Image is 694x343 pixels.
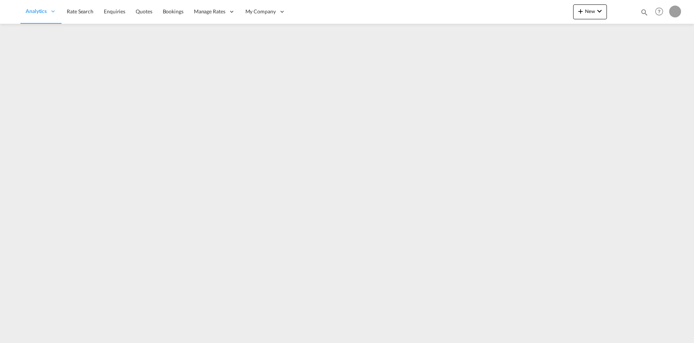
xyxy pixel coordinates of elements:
[67,8,93,14] span: Rate Search
[640,8,648,16] md-icon: icon-magnify
[576,7,585,16] md-icon: icon-plus 400-fg
[653,5,669,19] div: Help
[576,8,604,14] span: New
[573,4,607,19] button: icon-plus 400-fgNewicon-chevron-down
[595,7,604,16] md-icon: icon-chevron-down
[136,8,152,14] span: Quotes
[640,8,648,19] div: icon-magnify
[163,8,184,14] span: Bookings
[653,5,665,18] span: Help
[26,7,47,15] span: Analytics
[104,8,125,14] span: Enquiries
[194,8,225,15] span: Manage Rates
[245,8,276,15] span: My Company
